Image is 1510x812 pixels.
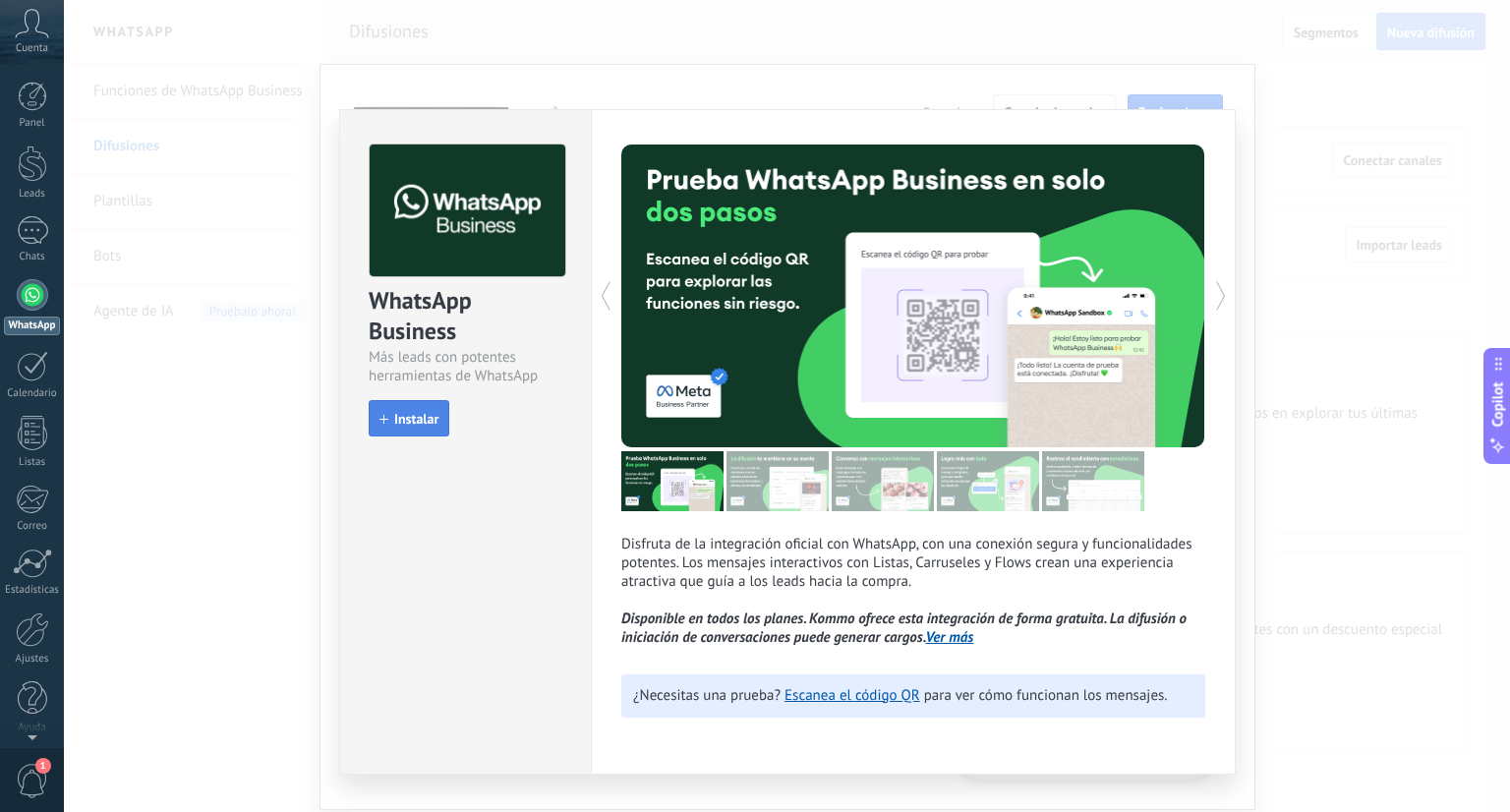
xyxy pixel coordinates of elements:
[4,456,61,469] div: Listas
[369,285,562,348] div: WhatsApp Business
[832,451,934,511] img: tour_image_1009fe39f4f058b759f0df5a2b7f6f06.png
[1488,382,1508,428] span: Copilot
[937,451,1039,511] img: tour_image_62c9952fc9cf984da8d1d2aa2c453724.png
[394,412,438,426] span: Instalar
[35,758,51,774] span: 1
[784,686,920,705] a: Escanea el código QR
[1042,451,1144,511] img: tour_image_cc377002d0016b7ebaeb4dbe65cb2175.png
[926,628,974,647] a: Ver más
[4,251,61,263] div: Chats
[726,451,829,511] img: tour_image_cc27419dad425b0ae96c2716632553fa.png
[4,117,61,130] div: Panel
[621,451,724,511] img: tour_image_7a4924cebc22ed9e3259523e50fe4fd6.png
[924,686,1168,705] span: para ver cómo funcionan los mensajes.
[4,387,61,400] div: Calendario
[4,584,61,597] div: Estadísticas
[621,609,1187,647] i: Disponible en todos los planes. Kommo ofrece esta integración de forma gratuita. La difusión o in...
[4,188,61,201] div: Leads
[4,520,61,533] div: Correo
[4,653,61,666] div: Ajustes
[370,145,565,277] img: logo_main.png
[4,317,60,335] div: WhatsApp
[16,42,48,55] span: Cuenta
[369,400,449,437] button: Instalar
[369,348,562,385] div: Más leads con potentes herramientas de WhatsApp
[633,686,781,705] span: ¿Necesitas una prueba?
[621,535,1205,647] p: Disfruta de la integración oficial con WhatsApp, con una conexión segura y funcionalidades potent...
